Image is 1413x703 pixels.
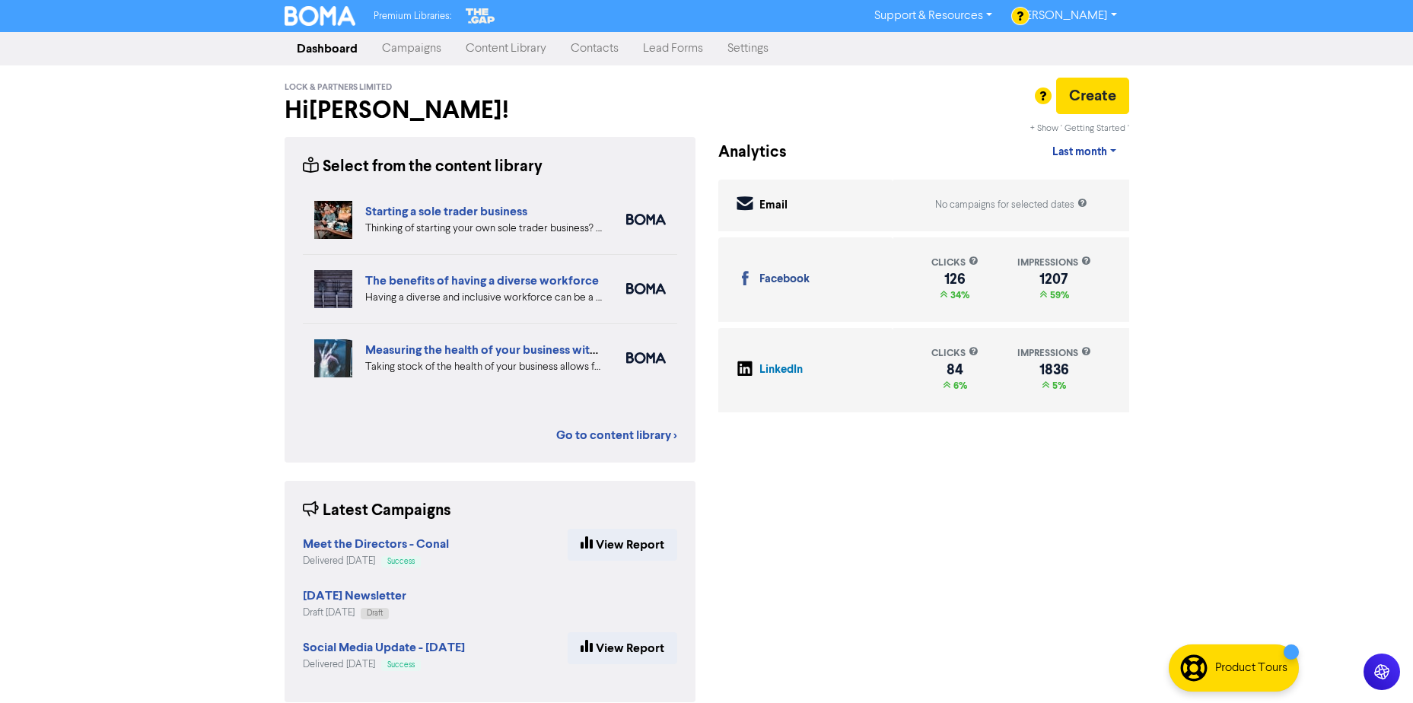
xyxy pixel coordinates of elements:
[568,632,677,664] a: View Report
[931,256,979,270] div: clicks
[1040,137,1128,167] a: Last month
[1017,256,1091,270] div: impressions
[947,289,969,301] span: 34%
[367,609,383,617] span: Draft
[1049,380,1066,392] span: 5%
[365,342,679,358] a: Measuring the health of your business with ratio measures
[387,661,415,669] span: Success
[1337,630,1413,703] iframe: Chat Widget
[285,82,392,93] span: Lock & Partners Limited
[1017,346,1091,361] div: impressions
[453,33,559,64] a: Content Library
[931,346,979,361] div: clicks
[303,642,465,654] a: Social Media Update - [DATE]
[626,352,666,364] img: boma_accounting
[950,380,967,392] span: 6%
[370,33,453,64] a: Campaigns
[559,33,631,64] a: Contacts
[718,141,768,164] div: Analytics
[1004,4,1128,28] a: [PERSON_NAME]
[365,359,603,375] div: Taking stock of the health of your business allows for more effective planning, early warning abo...
[759,361,803,379] div: LinkedIn
[303,155,543,179] div: Select from the content library
[1056,78,1129,114] button: Create
[715,33,781,64] a: Settings
[1030,122,1129,135] div: + Show ' Getting Started '
[303,640,465,655] strong: Social Media Update - [DATE]
[1052,145,1107,159] span: Last month
[1017,273,1091,285] div: 1207
[626,283,666,294] img: boma
[631,33,715,64] a: Lead Forms
[285,6,356,26] img: BOMA Logo
[285,33,370,64] a: Dashboard
[303,536,449,552] strong: Meet the Directors - Conal
[759,197,788,215] div: Email
[626,214,666,225] img: boma
[374,11,451,21] span: Premium Libraries:
[568,529,677,561] a: View Report
[1017,364,1091,376] div: 1836
[365,273,599,288] a: The benefits of having a diverse workforce
[303,590,406,603] a: [DATE] Newsletter
[931,273,979,285] div: 126
[365,204,527,219] a: Starting a sole trader business
[285,96,695,125] h2: Hi [PERSON_NAME] !
[303,657,465,672] div: Delivered [DATE]
[759,271,810,288] div: Facebook
[931,364,979,376] div: 84
[556,426,677,444] a: Go to content library >
[1047,289,1069,301] span: 59%
[387,558,415,565] span: Success
[463,6,497,26] img: The Gap
[303,554,449,568] div: Delivered [DATE]
[935,198,1087,212] div: No campaigns for selected dates
[365,290,603,306] div: Having a diverse and inclusive workforce can be a major boost for your business. We list four of ...
[303,606,406,620] div: Draft [DATE]
[303,539,449,551] a: Meet the Directors - Conal
[303,588,406,603] strong: [DATE] Newsletter
[365,221,603,237] div: Thinking of starting your own sole trader business? The Sole Trader Toolkit from the Ministry of ...
[862,4,1004,28] a: Support & Resources
[303,499,451,523] div: Latest Campaigns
